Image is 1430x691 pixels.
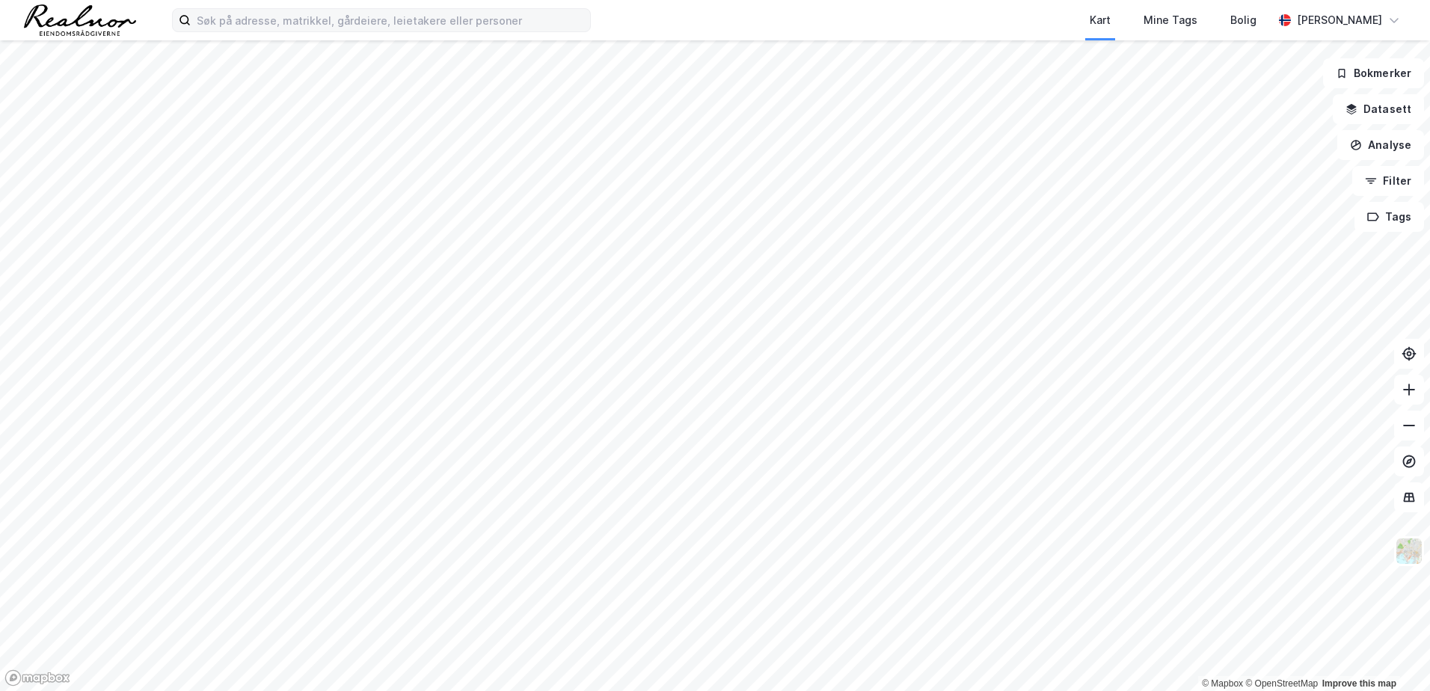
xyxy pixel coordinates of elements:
[1395,537,1423,565] img: Z
[4,669,70,687] a: Mapbox homepage
[1337,130,1424,160] button: Analyse
[1355,619,1430,691] div: Kontrollprogram for chat
[1322,678,1396,689] a: Improve this map
[191,9,590,31] input: Søk på adresse, matrikkel, gårdeiere, leietakere eller personer
[1230,11,1256,29] div: Bolig
[1202,678,1243,689] a: Mapbox
[1090,11,1111,29] div: Kart
[1323,58,1424,88] button: Bokmerker
[1297,11,1382,29] div: [PERSON_NAME]
[1355,619,1430,691] iframe: Chat Widget
[24,4,136,36] img: realnor-logo.934646d98de889bb5806.png
[1245,678,1318,689] a: OpenStreetMap
[1352,166,1424,196] button: Filter
[1144,11,1197,29] div: Mine Tags
[1333,94,1424,124] button: Datasett
[1354,202,1424,232] button: Tags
